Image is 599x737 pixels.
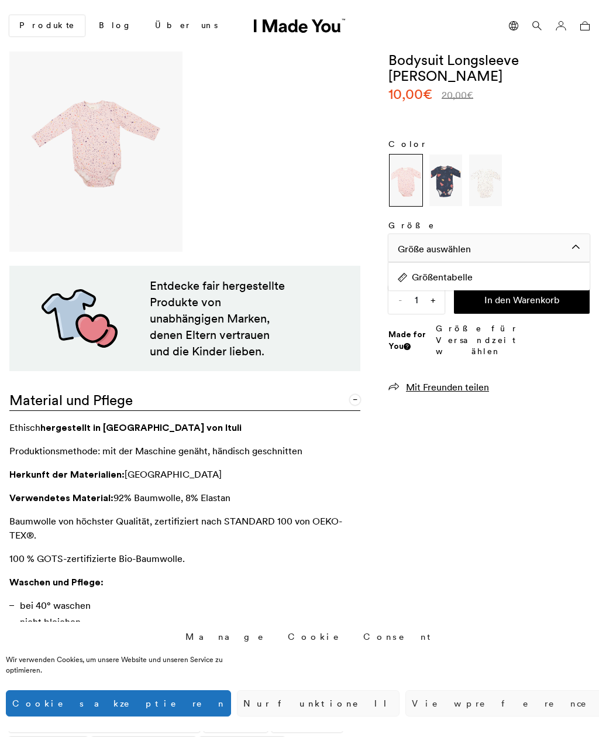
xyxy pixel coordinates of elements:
input: Menge [388,286,445,314]
p: Ethisch [9,420,360,434]
p: Entdecke fair hergestellte Produkte von unabhängigen Marken, denen Eltern vertrauen und die Kinde... [150,277,287,359]
a: Blog [89,16,141,36]
div: Wir verwenden Cookies, um unsere Website und unseren Service zu optimieren. [6,654,260,676]
button: Cookies akzeptieren [6,690,231,717]
li: bei 40° waschen [9,598,360,612]
span: + [421,286,445,314]
p: Größe für Versandzeit wählen [436,323,590,358]
span: Größentabelle [388,270,473,283]
strong: hergestellt in [GEOGRAPHIC_DATA] von Ituli [40,421,242,433]
img: Variation image: Beige [471,157,500,203]
span: € [467,89,473,101]
label: Bodysuit Longsleeve Terazzo Rose [389,154,423,207]
strong: Herkunft der Materialien: [9,468,125,480]
label: Bodysuit Longsleeve Terazzo Crema [469,154,502,207]
p: 92% Baumwolle, 8% Elastan [9,491,360,505]
a: Produkte [9,15,85,36]
li: nicht bleichen [9,615,360,629]
bdi: 10,00 [388,85,432,103]
span: - [388,286,412,314]
bdi: 20,00 [442,89,473,101]
span: € [423,85,432,103]
strong: Made for You [388,329,426,351]
a: Variation image: Blau [428,153,463,207]
strong: Verwendetes Material: [9,492,113,503]
img: Info sign [405,344,409,349]
p: Produktionsmethode: mit der Maschine genäht, händisch geschnitten [9,444,360,458]
p: Baumwolle von höchster Qualität, zertifiziert nach STANDARD 100 von OEKO-TEX®. [9,514,360,542]
span: Mit Freunden teilen [406,381,489,393]
a: Mit Freunden teilen [388,381,489,393]
img: Variation image: Blau [431,157,460,203]
h1: Bodysuit Longsleeve [PERSON_NAME] [388,52,590,84]
p: [GEOGRAPHIC_DATA] [9,467,360,481]
button: In den Warenkorb [454,286,590,314]
img: Variation image: Pink [391,157,421,203]
a: Variation image: Beige [468,153,503,207]
label: Bodysuit Longsleeve Terazzo Marino [429,154,463,207]
label: Color [388,139,590,150]
button: Nur funktionell [237,690,400,717]
strong: Waschen und Pflege: [9,576,104,588]
div: Größe auswählen [388,234,590,262]
p: 100 % GOTS-zertifizierte Bio-Baumwolle. [9,551,360,565]
label: Größe [388,220,590,232]
a: Variation image: Pink [388,153,424,207]
a: Material und Pflege [9,383,360,411]
div: Manage Cookie Consent [185,630,436,643]
a: Über uns [146,16,227,36]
